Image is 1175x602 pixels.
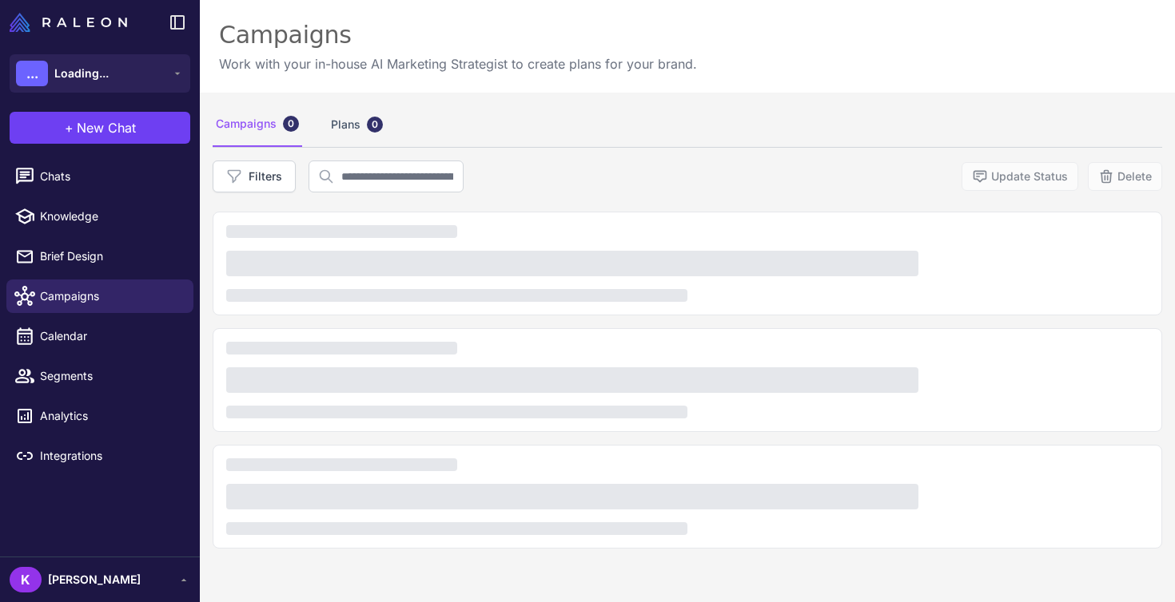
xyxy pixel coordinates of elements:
[6,160,193,193] a: Chats
[10,54,190,93] button: ...Loading...
[10,13,127,32] img: Raleon Logo
[6,240,193,273] a: Brief Design
[40,327,181,345] span: Calendar
[283,116,299,132] div: 0
[6,439,193,473] a: Integrations
[6,200,193,233] a: Knowledge
[40,287,181,305] span: Campaigns
[10,567,42,592] div: K
[367,117,383,133] div: 0
[6,319,193,353] a: Calendar
[54,65,109,82] span: Loading...
[40,367,181,385] span: Segments
[1088,162,1162,191] button: Delete
[213,102,302,147] div: Campaigns
[6,359,193,393] a: Segments
[213,160,296,192] button: Filters
[40,447,181,465] span: Integrations
[328,102,386,147] div: Plans
[40,208,181,225] span: Knowledge
[40,168,181,185] span: Chats
[962,162,1078,191] button: Update Status
[48,571,141,588] span: [PERSON_NAME]
[40,248,181,265] span: Brief Design
[10,13,133,32] a: Raleon Logo
[77,118,136,137] span: New Chat
[16,61,48,86] div: ...
[6,399,193,433] a: Analytics
[10,112,190,144] button: +New Chat
[219,54,697,73] p: Work with your in-house AI Marketing Strategist to create plans for your brand.
[219,19,697,51] div: Campaigns
[6,279,193,313] a: Campaigns
[65,118,74,137] span: +
[40,407,181,425] span: Analytics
